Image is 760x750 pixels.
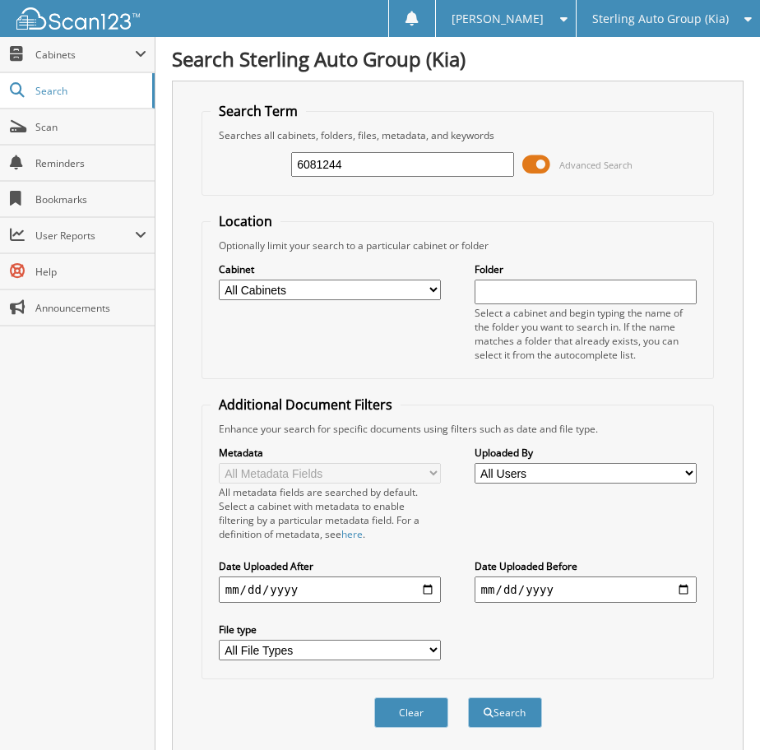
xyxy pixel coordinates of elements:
label: Uploaded By [475,446,697,460]
div: Searches all cabinets, folders, files, metadata, and keywords [211,128,706,142]
span: Announcements [35,301,146,315]
span: Search [35,84,144,98]
iframe: Chat Widget [678,671,760,750]
span: Advanced Search [559,159,633,171]
input: end [475,576,697,603]
label: Date Uploaded Before [475,559,697,573]
label: File type [219,623,442,637]
legend: Location [211,212,280,230]
legend: Additional Document Filters [211,396,401,414]
span: [PERSON_NAME] [452,14,544,24]
span: User Reports [35,229,135,243]
div: Select a cabinet and begin typing the name of the folder you want to search in. If the name match... [475,306,697,362]
label: Metadata [219,446,442,460]
img: scan123-logo-white.svg [16,7,140,30]
label: Folder [475,262,697,276]
span: Cabinets [35,48,135,62]
span: Bookmarks [35,192,146,206]
div: All metadata fields are searched by default. Select a cabinet with metadata to enable filtering b... [219,485,442,541]
div: Optionally limit your search to a particular cabinet or folder [211,238,706,252]
a: here [341,527,363,541]
div: Enhance your search for specific documents using filters such as date and file type. [211,422,706,436]
span: Reminders [35,156,146,170]
button: Clear [374,697,448,728]
legend: Search Term [211,102,306,120]
button: Search [468,697,542,728]
span: Sterling Auto Group (Kia) [592,14,729,24]
span: Scan [35,120,146,134]
label: Cabinet [219,262,442,276]
h1: Search Sterling Auto Group (Kia) [172,45,744,72]
input: start [219,576,442,603]
span: Help [35,265,146,279]
label: Date Uploaded After [219,559,442,573]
